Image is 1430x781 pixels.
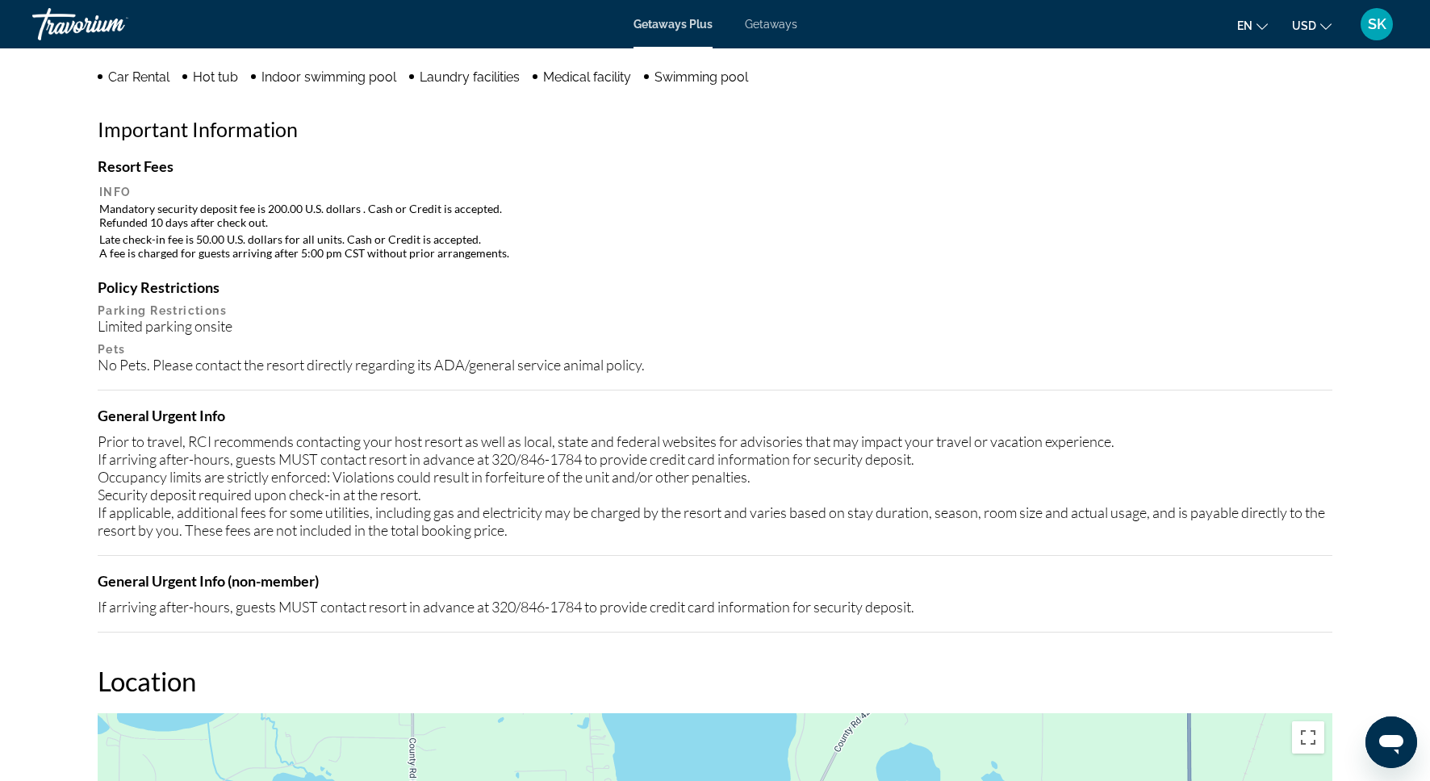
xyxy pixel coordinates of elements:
a: Travorium [32,3,194,45]
h4: Resort Fees [98,157,1332,175]
div: Prior to travel, RCI recommends contacting your host resort as well as local, state and federal w... [98,432,1332,539]
div: If arriving after-hours, guests MUST contact resort in advance at 320/846-1784 to provide credit ... [98,598,1332,616]
span: Swimming pool [654,69,748,85]
button: Toggle fullscreen view [1292,721,1324,754]
div: Limited parking onsite [98,317,1332,335]
h4: Policy Restrictions [98,278,1332,296]
button: Change language [1237,14,1268,37]
p: Pets [98,343,1332,356]
span: Car Rental [108,69,169,85]
a: Getaways [745,18,797,31]
span: en [1237,19,1252,32]
span: Laundry facilities [420,69,520,85]
p: Parking Restrictions [98,304,1332,317]
th: Info [99,185,1331,199]
h2: Important Information [98,117,1332,141]
span: Indoor swimming pool [261,69,396,85]
h4: General Urgent Info (non-member) [98,572,1332,590]
span: Hot tub [193,69,238,85]
button: Change currency [1292,14,1332,37]
span: Medical facility [543,69,631,85]
td: Mandatory security deposit fee is 200.00 U.S. dollars . Cash or Credit is accepted. Refunded 10 d... [99,201,1331,230]
a: Getaways Plus [633,18,713,31]
div: No Pets. Please contact the resort directly regarding its ADA/general service animal policy. [98,356,1332,374]
button: User Menu [1356,7,1398,41]
h4: General Urgent Info [98,407,1332,424]
td: Late check-in fee is 50.00 U.S. dollars for all units. Cash or Credit is accepted. A fee is charg... [99,232,1331,261]
iframe: Button to launch messaging window [1365,716,1417,768]
span: SK [1368,16,1386,32]
h2: Location [98,665,1332,697]
span: USD [1292,19,1316,32]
